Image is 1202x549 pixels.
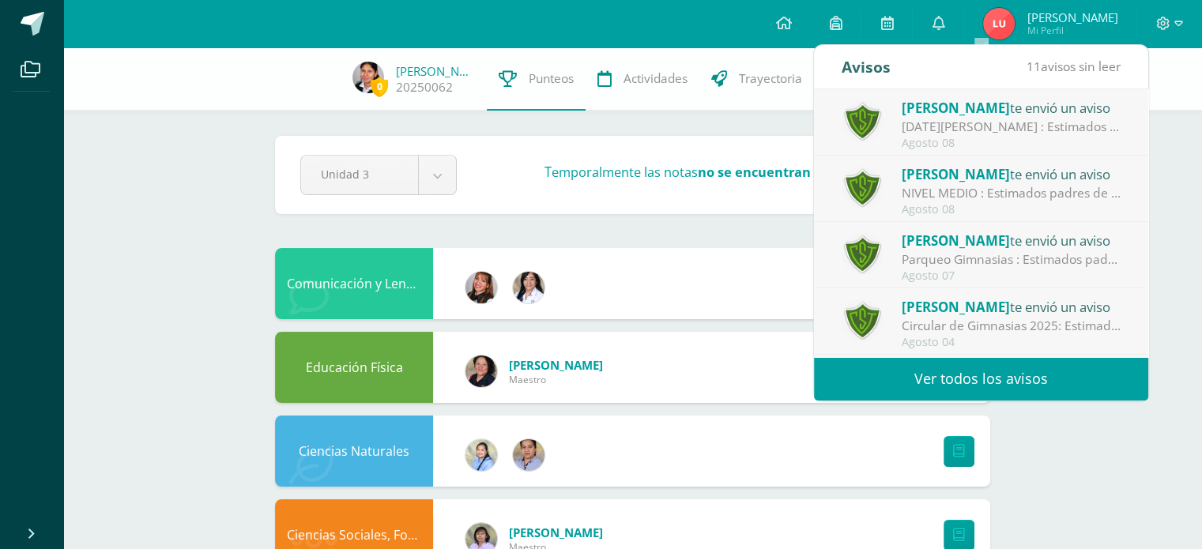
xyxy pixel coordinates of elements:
[1027,24,1117,37] span: Mi Perfil
[842,233,884,275] img: c7e4502288b633c389763cda5c4117dc.png
[465,272,497,303] img: 84f498c38488f9bfac9112f811d507f1.png
[902,296,1121,317] div: te envió un aviso
[842,100,884,142] img: c7e4502288b633c389763cda5c4117dc.png
[465,439,497,471] img: c5dbdb3d61c91730a897bea971597349.png
[513,439,544,471] img: 7cf1ad61fb68178cf4b1551b70770f62.png
[544,164,890,181] h3: Temporalmente las notas .
[902,203,1121,216] div: Agosto 08
[396,79,453,96] a: 20250062
[902,184,1121,202] div: NIVEL MEDIO : Estimados padres de familia: Les solicitamos que, en caso su hija haga uso del tran...
[275,248,433,319] div: Comunicación y Lenguaje, Idioma Extranjero
[902,317,1121,335] div: Circular de Gimnasias 2025: Estimados padres de familia: Reciban un cordial saludo, deseando que ...
[509,373,603,386] span: Maestro
[396,63,475,79] a: [PERSON_NAME]
[902,231,1010,250] span: [PERSON_NAME]
[739,70,802,87] span: Trayectoria
[624,70,688,87] span: Actividades
[509,357,603,373] a: [PERSON_NAME]
[509,525,603,540] a: [PERSON_NAME]
[371,77,388,96] span: 0
[842,299,884,341] img: 6f5ff69043559128dc4baf9e9c0f15a0.png
[902,269,1121,283] div: Agosto 07
[842,45,891,88] div: Avisos
[1027,58,1041,75] span: 11
[902,99,1010,117] span: [PERSON_NAME]
[902,118,1121,136] div: Lunes 11 de agosto : Estimados padres de familia: Les solicitamos tomar en cuenta la siguiente in...
[352,62,384,93] img: bfaeedc2451cc3b01ada06e18fde2ab6.png
[275,416,433,487] div: Ciencias Naturales
[487,47,586,111] a: Punteos
[902,97,1121,118] div: te envió un aviso
[902,230,1121,250] div: te envió un aviso
[699,47,814,111] a: Trayectoria
[275,332,433,403] div: Educación Física
[321,156,398,193] span: Unidad 3
[1027,9,1117,25] span: [PERSON_NAME]
[902,165,1010,183] span: [PERSON_NAME]
[513,272,544,303] img: 099ef056f83dc0820ec7ee99c9f2f859.png
[1027,58,1121,75] span: avisos sin leer
[902,250,1121,269] div: Parqueo Gimnasias : Estimados padres de familia: Les informamos que el parqueo del colegio estará...
[698,164,887,181] strong: no se encuentran disponibles
[814,357,1148,400] a: Ver todos los avisos
[983,8,1015,39] img: eb5a3562f2482e2b9008b9c7418d037c.png
[465,355,497,387] img: 221af06ae4b1beedc67b65817a25a70d.png
[301,156,456,194] a: Unidad 3
[529,70,574,87] span: Punteos
[902,164,1121,184] div: te envió un aviso
[902,336,1121,349] div: Agosto 04
[902,137,1121,150] div: Agosto 08
[586,47,699,111] a: Actividades
[842,167,884,209] img: c7e4502288b633c389763cda5c4117dc.png
[902,298,1010,316] span: [PERSON_NAME]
